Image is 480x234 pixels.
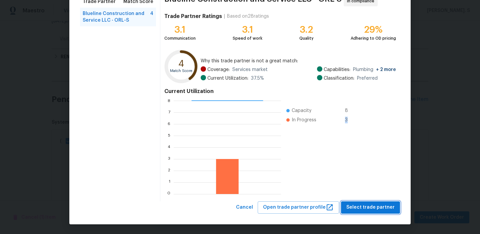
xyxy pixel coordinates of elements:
[292,107,311,114] span: Capacity
[222,13,227,20] div: |
[233,35,262,42] div: Speed of work
[299,35,314,42] div: Quality
[150,10,153,24] span: 4
[170,69,192,73] text: Match Score
[83,10,150,24] span: Blueline Construction and Service LLC - ORL-S
[169,180,170,184] text: 1
[201,58,396,64] span: Why this trade partner is not a great match:
[236,203,253,212] span: Cancel
[258,201,339,214] button: Open trade partner profile
[233,26,262,33] div: 3.1
[178,59,184,68] text: 4
[263,203,334,212] span: Open trade partner profile
[207,66,230,73] span: Coverage:
[207,75,248,82] span: Current Utilization:
[357,75,378,82] span: Preferred
[168,99,170,103] text: 8
[341,201,400,214] button: Select trade partner
[164,88,396,95] h4: Current Utilization
[324,66,350,73] span: Capabilities:
[376,67,396,72] span: + 2 more
[164,35,196,42] div: Communication
[168,122,170,126] text: 6
[292,117,316,123] span: In Progress
[164,13,222,20] h4: Trade Partner Ratings
[351,26,396,33] div: 29%
[168,157,170,161] text: 3
[345,107,356,114] span: 8
[168,145,170,149] text: 4
[232,66,268,73] span: Services market
[251,75,264,82] span: 37.5 %
[167,192,170,196] text: 0
[324,75,354,82] span: Classification:
[168,110,170,114] text: 7
[345,117,356,123] span: 3
[164,26,196,33] div: 3.1
[346,203,395,212] span: Select trade partner
[233,201,256,214] button: Cancel
[168,134,170,138] text: 5
[351,35,396,42] div: Adhering to OD pricing
[353,66,396,73] span: Plumbing
[168,169,170,173] text: 2
[299,26,314,33] div: 3.2
[227,13,269,20] div: Based on 28 ratings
